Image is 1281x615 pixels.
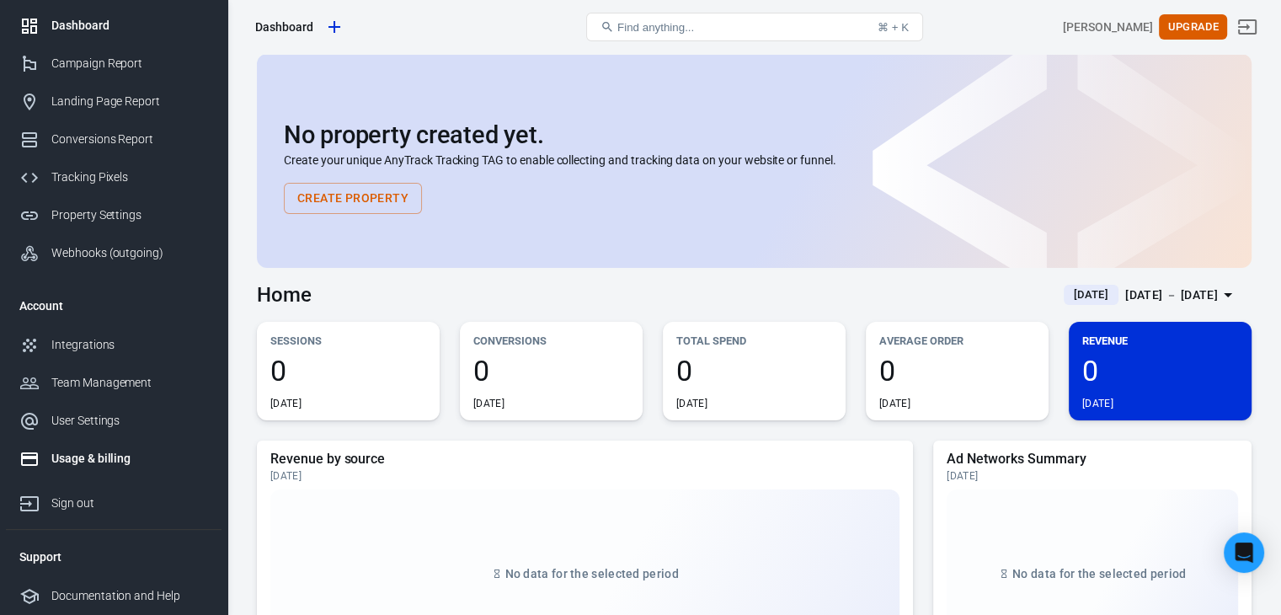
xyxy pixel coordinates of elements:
[284,152,1225,169] p: Create your unique AnyTrack Tracking TAG to enable collecting and tracking data on your website o...
[284,183,422,214] button: Create Property
[947,451,1238,468] h5: Ad Networks Summary
[255,19,313,35] div: Dashboard
[51,244,208,262] div: Webhooks (outgoing)
[270,469,899,483] div: [DATE]
[51,374,208,392] div: Team Management
[51,131,208,148] div: Conversions Report
[6,158,222,196] a: Tracking Pixels
[51,17,208,35] div: Dashboard
[1063,19,1152,36] div: Account id: lTg0toJG
[6,440,222,478] a: Usage & billing
[947,469,1238,483] div: [DATE]
[1227,7,1268,47] a: Sign out
[878,21,909,34] div: ⌘ + K
[6,45,222,83] a: Campaign Report
[6,364,222,402] a: Team Management
[51,336,208,354] div: Integrations
[879,332,1035,350] p: Average Order
[6,478,222,522] a: Sign out
[320,13,349,41] a: Create new property
[1159,14,1227,40] button: Upgrade
[51,412,208,430] div: User Settings
[6,120,222,158] a: Conversions Report
[505,567,679,580] span: No data for the selected period
[51,93,208,110] div: Landing Page Report
[676,332,832,350] p: Total Spend
[257,283,312,307] h3: Home
[51,587,208,605] div: Documentation and Help
[676,356,832,385] span: 0
[6,402,222,440] a: User Settings
[6,7,222,45] a: Dashboard
[6,196,222,234] a: Property Settings
[473,356,629,385] span: 0
[586,13,923,41] button: Find anything...⌘ + K
[6,234,222,272] a: Webhooks (outgoing)
[51,495,208,512] div: Sign out
[617,21,694,34] span: Find anything...
[6,286,222,326] li: Account
[879,356,1035,385] span: 0
[51,168,208,186] div: Tracking Pixels
[270,356,426,385] span: 0
[1067,286,1115,303] span: [DATE]
[1082,356,1238,385] span: 0
[1082,397,1113,410] div: [DATE]
[1082,332,1238,350] p: Revenue
[6,326,222,364] a: Integrations
[6,83,222,120] a: Landing Page Report
[51,450,208,468] div: Usage & billing
[1125,285,1218,306] div: [DATE] － [DATE]
[1224,532,1264,573] div: Open Intercom Messenger
[270,332,426,350] p: Sessions
[473,332,629,350] p: Conversions
[284,121,1225,148] h2: No property created yet.
[1050,281,1252,309] button: [DATE][DATE] － [DATE]
[1012,567,1186,580] span: No data for the selected period
[270,451,899,468] h5: Revenue by source
[51,55,208,72] div: Campaign Report
[51,206,208,224] div: Property Settings
[6,537,222,577] li: Support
